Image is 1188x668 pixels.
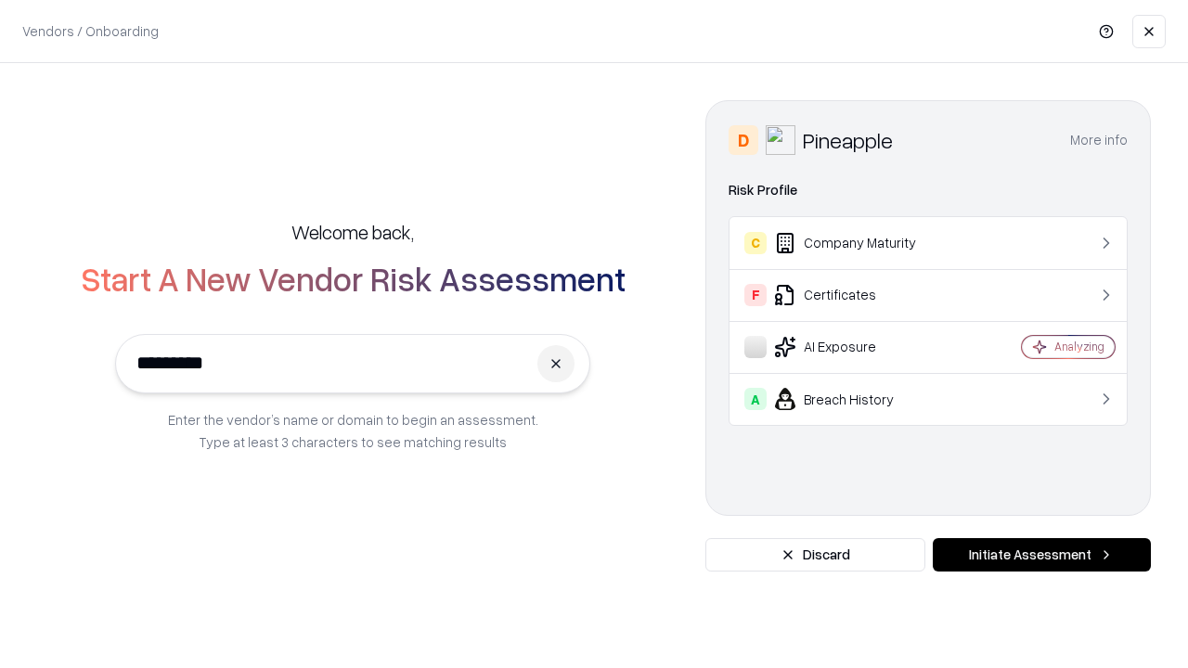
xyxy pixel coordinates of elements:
[744,284,966,306] div: Certificates
[803,125,893,155] div: Pineapple
[933,538,1151,572] button: Initiate Assessment
[81,260,626,297] h2: Start A New Vendor Risk Assessment
[729,125,758,155] div: D
[1054,339,1104,354] div: Analyzing
[1070,123,1128,157] button: More info
[705,538,925,572] button: Discard
[291,219,414,245] h5: Welcome back,
[744,388,767,410] div: A
[744,388,966,410] div: Breach History
[766,125,795,155] img: Pineapple
[744,232,767,254] div: C
[22,21,159,41] p: Vendors / Onboarding
[168,408,538,453] p: Enter the vendor’s name or domain to begin an assessment. Type at least 3 characters to see match...
[744,284,767,306] div: F
[729,179,1128,201] div: Risk Profile
[744,336,966,358] div: AI Exposure
[744,232,966,254] div: Company Maturity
